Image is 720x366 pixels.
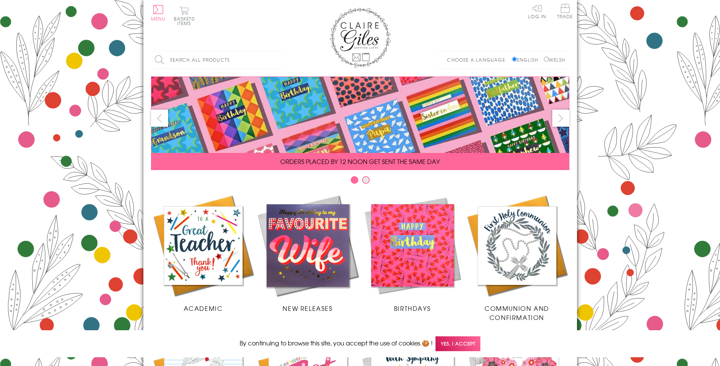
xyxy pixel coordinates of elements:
button: Carousel Page 1 (Current Slide) [351,176,358,184]
input: Search all products [151,51,284,68]
p: Choose a language: [447,56,510,63]
span: Menu [151,15,166,22]
button: prev [151,110,168,127]
span: Birthdays [394,304,431,313]
button: next [552,110,569,127]
a: Trade [557,4,573,20]
span: Academic [184,304,223,313]
span: ORDERS PLACED BY 12 NOON GET SENT THE SAME DAY [280,157,440,166]
span: Trade [557,4,573,19]
div: Carousel Pagination [151,176,569,188]
span: Yes, I accept [435,336,480,351]
input: Search [277,51,284,68]
button: Carousel Page 2 [362,176,370,184]
span: 0 items [177,15,195,27]
a: New Releases [256,193,360,313]
label: Welsh [544,56,566,63]
a: Academic [151,193,256,313]
img: Claire Giles Greetings Cards [330,8,391,68]
a: Log In [528,4,546,19]
button: Basket0 items [174,6,195,25]
button: Menu [151,5,166,21]
span: Communion and Confirmation [485,304,549,322]
a: Birthdays [360,193,465,313]
input: English [512,57,517,62]
span: New Releases [283,304,332,313]
input: Welsh [544,57,549,62]
a: Communion and Confirmation [465,193,569,322]
label: English [512,56,542,63]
